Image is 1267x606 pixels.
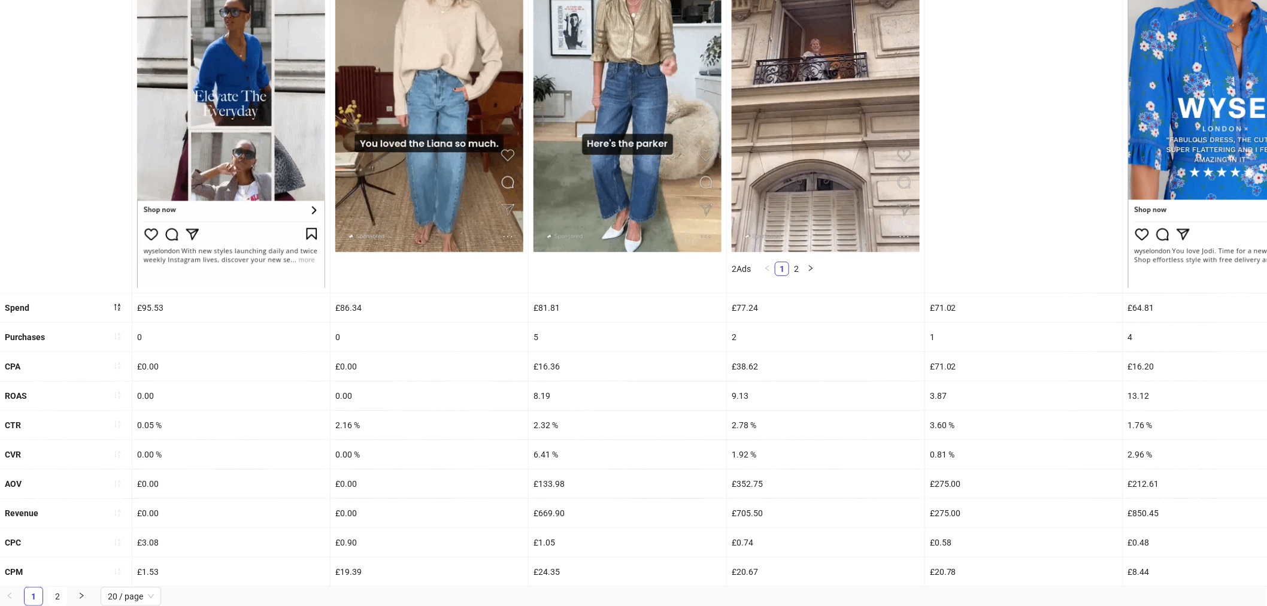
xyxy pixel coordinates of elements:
[732,264,751,274] span: 2 Ads
[5,362,20,371] b: CPA
[727,381,925,410] div: 9.13
[529,528,726,557] div: £1.05
[727,440,925,469] div: 1.92 %
[132,557,330,586] div: £1.53
[529,323,726,352] div: 5
[727,323,925,352] div: 2
[727,499,925,528] div: £705.50
[132,499,330,528] div: £0.00
[132,293,330,322] div: £95.53
[5,391,27,401] b: ROAS
[925,381,1123,410] div: 3.87
[331,499,528,528] div: £0.00
[48,587,67,606] li: 2
[132,411,330,440] div: 0.05 %
[132,469,330,498] div: £0.00
[925,528,1123,557] div: £0.58
[132,323,330,352] div: 0
[108,587,154,605] span: 20 / page
[790,262,803,275] a: 2
[132,352,330,381] div: £0.00
[727,469,925,498] div: £352.75
[5,508,38,518] b: Revenue
[5,538,21,547] b: CPC
[764,265,771,272] span: left
[5,567,23,577] b: CPM
[132,381,330,410] div: 0.00
[72,587,91,606] button: right
[113,332,122,341] span: sort-ascending
[101,587,161,606] div: Page Size
[925,352,1123,381] div: £71.02
[529,293,726,322] div: £81.81
[789,262,804,276] li: 2
[727,293,925,322] div: £77.24
[6,592,13,599] span: left
[529,440,726,469] div: 6.41 %
[331,352,528,381] div: £0.00
[529,469,726,498] div: £133.98
[807,265,814,272] span: right
[113,509,122,517] span: sort-ascending
[727,528,925,557] div: £0.74
[727,411,925,440] div: 2.78 %
[775,262,789,276] li: 1
[925,323,1123,352] div: 1
[775,262,789,275] a: 1
[529,381,726,410] div: 8.19
[529,411,726,440] div: 2.32 %
[331,381,528,410] div: 0.00
[24,587,43,606] li: 1
[529,557,726,586] div: £24.35
[804,262,818,276] li: Next Page
[804,262,818,276] button: right
[78,592,85,599] span: right
[529,352,726,381] div: £16.36
[331,323,528,352] div: 0
[113,480,122,488] span: sort-ascending
[727,557,925,586] div: £20.67
[113,303,122,311] span: sort-descending
[925,469,1123,498] div: £275.00
[331,557,528,586] div: £19.39
[113,568,122,576] span: sort-ascending
[760,262,775,276] button: left
[72,587,91,606] li: Next Page
[331,440,528,469] div: 0.00 %
[5,303,29,313] b: Spend
[113,362,122,370] span: sort-ascending
[925,557,1123,586] div: £20.78
[5,479,22,489] b: AOV
[5,450,21,459] b: CVR
[331,528,528,557] div: £0.90
[113,538,122,547] span: sort-ascending
[331,411,528,440] div: 2.16 %
[5,332,45,342] b: Purchases
[760,262,775,276] li: Previous Page
[113,391,122,399] span: sort-ascending
[49,587,66,605] a: 2
[132,440,330,469] div: 0.00 %
[331,293,528,322] div: £86.34
[925,411,1123,440] div: 3.60 %
[25,587,43,605] a: 1
[132,528,330,557] div: £3.08
[529,499,726,528] div: £669.90
[113,450,122,459] span: sort-ascending
[331,469,528,498] div: £0.00
[925,293,1123,322] div: £71.02
[925,440,1123,469] div: 0.81 %
[113,420,122,429] span: sort-ascending
[925,499,1123,528] div: £275.00
[727,352,925,381] div: £38.62
[5,420,21,430] b: CTR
